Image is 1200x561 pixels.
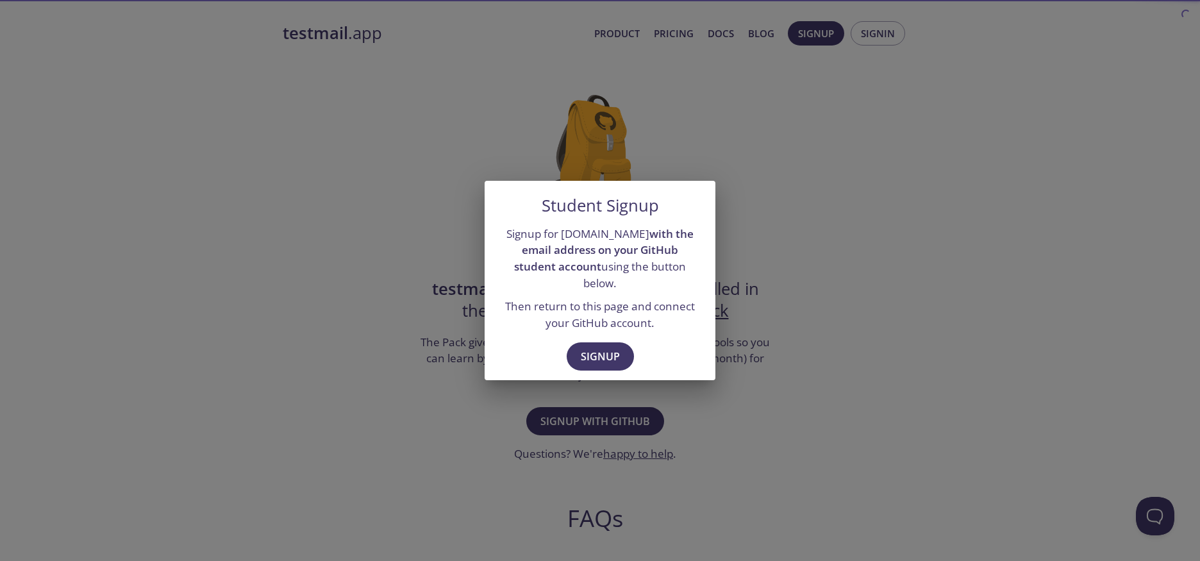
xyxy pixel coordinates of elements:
[500,298,700,331] p: Then return to this page and connect your GitHub account.
[500,226,700,292] p: Signup for [DOMAIN_NAME] using the button below.
[567,342,634,371] button: Signup
[514,226,694,274] strong: with the email address on your GitHub student account
[542,196,659,215] h5: Student Signup
[581,347,620,365] span: Signup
